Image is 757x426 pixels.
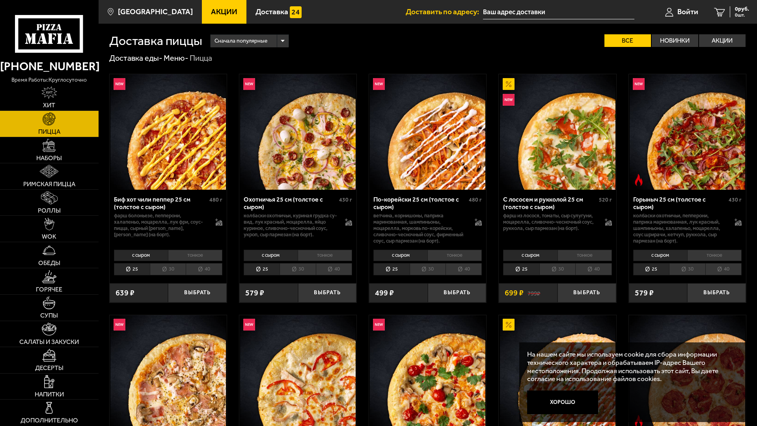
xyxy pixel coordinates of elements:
[244,196,337,211] div: Охотничья 25 см (толстое с сыром)
[116,289,134,297] span: 639 ₽
[557,250,612,261] li: тонкое
[38,260,60,266] span: Обеды
[406,8,483,15] span: Доставить по адресу:
[186,263,222,275] li: 40
[635,289,654,297] span: 579 ₽
[36,286,62,293] span: Горячее
[339,196,352,203] span: 430 г
[527,350,734,383] p: На нашем сайте мы используем cookie для сбора информации технического характера и обрабатываем IP...
[469,196,482,203] span: 480 г
[35,365,63,371] span: Десерты
[669,263,705,275] li: 30
[373,319,385,331] img: Новинка
[298,283,357,303] button: Выбрать
[705,263,742,275] li: 40
[190,53,212,63] div: Пицца
[500,74,615,190] img: С лососем и рукколой 25 см (толстое с сыром)
[211,8,237,15] span: Акции
[110,74,227,190] a: НовинкаБиф хот чили пеппер 25 см (толстое с сыром)
[503,213,597,232] p: фарш из лосося, томаты, сыр сулугуни, моцарелла, сливочно-чесночный соус, руккола, сыр пармезан (...
[42,234,56,240] span: WOK
[168,283,227,303] button: Выбрать
[428,283,487,303] button: Выбрать
[240,74,356,190] img: Охотничья 25 см (толстое с сыром)
[652,34,698,47] label: Новинки
[245,289,264,297] span: 579 ₽
[677,8,698,15] span: Войти
[633,250,687,261] li: с сыром
[375,289,394,297] span: 499 ₽
[633,174,645,186] img: Острое блюдо
[735,13,749,17] span: 0 шт.
[243,78,255,90] img: Новинка
[427,250,482,261] li: тонкое
[373,78,385,90] img: Новинка
[316,263,352,275] li: 40
[255,8,288,15] span: Доставка
[633,78,645,90] img: Новинка
[483,5,634,19] input: Ваш адрес доставки
[244,250,298,261] li: с сыром
[36,155,62,161] span: Наборы
[109,53,162,63] a: Доставка еды-
[527,390,598,414] button: Хорошо
[629,74,746,190] a: НовинкаОстрое блюдоГорыныч 25 см (толстое с сыром)
[499,74,616,190] a: АкционныйНовинкаС лососем и рукколой 25 см (толстое с сыром)
[503,94,515,106] img: Новинка
[687,283,746,303] button: Выбрать
[239,74,356,190] a: НовинкаОхотничья 25 см (толстое с сыром)
[699,34,746,47] label: Акции
[21,417,78,424] span: Дополнительно
[35,391,64,398] span: Напитки
[735,6,749,12] span: 0 руб.
[373,196,467,211] div: По-корейски 25 см (толстое с сыром)
[244,213,337,238] p: колбаски охотничьи, куриная грудка су-вид, лук красный, моцарелла, яйцо куриное, сливочно-чесночн...
[505,289,524,297] span: 699 ₽
[109,34,202,47] h1: Доставка пиццы
[373,250,427,261] li: с сыром
[243,319,255,331] img: Новинка
[114,319,125,331] img: Новинка
[114,213,207,238] p: фарш болоньезе, пепперони, халапеньо, моцарелла, лук фри, соус-пицца, сырный [PERSON_NAME], [PERS...
[23,181,75,187] span: Римская пицца
[38,129,60,135] span: Пицца
[503,196,597,211] div: С лососем и рукколой 25 см (толстое с сыром)
[19,339,79,345] span: Салаты и закуски
[209,196,222,203] span: 480 г
[503,319,515,331] img: Акционный
[503,250,557,261] li: с сыром
[503,78,515,90] img: Акционный
[110,74,226,190] img: Биф хот чили пеппер 25 см (толстое с сыром)
[43,102,55,108] span: Хит
[298,250,352,261] li: тонкое
[114,78,125,90] img: Новинка
[373,263,409,275] li: 25
[633,213,727,244] p: колбаски Охотничьи, пепперони, паприка маринованная, лук красный, шампиньоны, халапеньо, моцарелл...
[503,263,539,275] li: 25
[633,196,727,211] div: Горыныч 25 см (толстое с сыром)
[604,34,651,47] label: Все
[114,263,150,275] li: 25
[539,263,575,275] li: 30
[114,196,207,211] div: Биф хот чили пеппер 25 см (толстое с сыром)
[599,196,612,203] span: 520 г
[150,263,186,275] li: 30
[446,263,482,275] li: 40
[40,312,58,319] span: Супы
[290,6,302,18] img: 15daf4d41897b9f0e9f617042186c801.svg
[214,34,268,49] span: Сначала популярные
[630,74,745,190] img: Горыныч 25 см (толстое с сыром)
[575,263,612,275] li: 40
[38,207,61,214] span: Роллы
[729,196,742,203] span: 430 г
[633,263,669,275] li: 25
[410,263,446,275] li: 30
[114,250,168,261] li: с сыром
[528,289,540,297] s: 799 ₽
[118,8,193,15] span: [GEOGRAPHIC_DATA]
[557,283,616,303] button: Выбрать
[164,53,188,63] a: Меню-
[370,74,485,190] img: По-корейски 25 см (толстое с сыром)
[687,250,742,261] li: тонкое
[244,263,280,275] li: 25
